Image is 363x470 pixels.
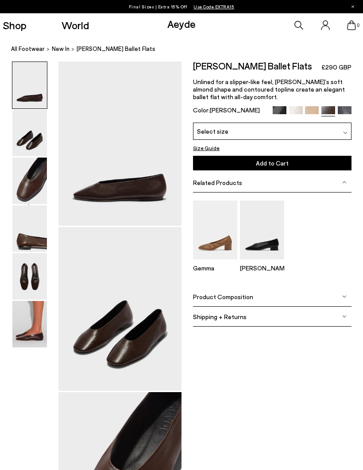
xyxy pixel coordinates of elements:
img: Kirsten Ballet Flats - Image 6 [12,301,47,347]
span: [PERSON_NAME] [210,106,260,114]
img: Kirsten Ballet Flats - Image 4 [12,205,47,252]
button: Size Guide [193,143,220,152]
nav: breadcrumb [11,37,363,62]
span: [PERSON_NAME] Ballet Flats [77,44,155,54]
img: Kirsten Ballet Flats - Image 2 [12,110,47,156]
p: [PERSON_NAME] [240,264,284,272]
img: svg%3E [342,180,347,185]
span: Add to Cart [256,159,289,167]
a: Gemma Block Heel Pumps Gemma [193,253,237,272]
a: New In [52,44,70,54]
img: Delia Low-Heeled Ballet Pumps [240,200,284,259]
a: Aeyde [167,17,196,30]
span: Navigate to /collections/ss25-final-sizes [193,4,234,9]
a: Shop [3,20,27,31]
span: Unlined for a slipper-like feel, [PERSON_NAME]’s soft almond shape and contoured topline create a... [193,78,345,100]
button: Add to Cart [193,156,351,170]
div: Color: [193,106,268,116]
span: New In [52,45,70,52]
a: World [62,20,89,31]
span: Shipping + Returns [193,313,247,320]
h2: [PERSON_NAME] Ballet Flats [193,62,312,70]
img: svg%3E [342,314,347,319]
a: Delia Low-Heeled Ballet Pumps [PERSON_NAME] [240,253,284,272]
a: All Footwear [11,44,45,54]
p: Gemma [193,264,237,272]
img: svg%3E [343,131,348,135]
span: Product Composition [193,293,253,300]
span: Related Products [193,179,242,186]
img: Kirsten Ballet Flats - Image 3 [12,158,47,204]
img: Kirsten Ballet Flats - Image 1 [12,62,47,108]
a: 0 [347,20,356,30]
p: Final Sizes | Extra 15% Off [129,2,235,11]
img: svg%3E [342,294,347,299]
img: Kirsten Ballet Flats - Image 5 [12,253,47,300]
img: Gemma Block Heel Pumps [193,200,237,259]
span: Select size [197,127,228,136]
span: 0 [356,23,360,28]
span: £290 GBP [321,63,351,72]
